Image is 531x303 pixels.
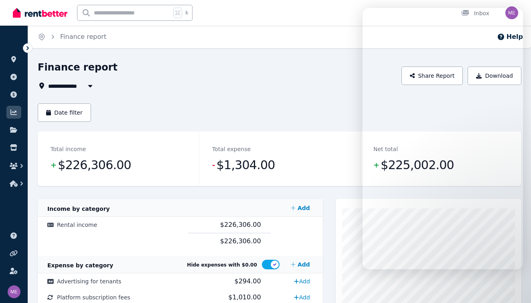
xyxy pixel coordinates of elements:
span: Hide expenses with $0.00 [187,262,257,268]
span: Expense by category [47,262,113,269]
a: Add [288,257,313,273]
span: Income by category [47,206,110,212]
nav: Breadcrumb [28,26,116,48]
span: $1,010.00 [228,293,261,301]
img: RentBetter [13,7,67,19]
a: Finance report [60,33,106,40]
span: Platform subscription fees [57,294,130,301]
h1: Finance report [38,61,118,74]
a: Add [291,275,313,288]
span: - [212,160,215,171]
img: melpol@hotmail.com [505,6,518,19]
span: $226,306.00 [220,237,261,245]
span: $1,304.00 [217,157,275,173]
iframe: Intercom live chat [363,8,523,269]
img: melpol@hotmail.com [8,285,20,298]
iframe: Intercom live chat [504,276,523,295]
span: + [51,160,56,171]
span: $226,306.00 [58,157,131,173]
span: $226,306.00 [220,221,261,228]
dt: Total income [51,144,86,154]
span: Rental income [57,222,97,228]
dt: Total expense [212,144,251,154]
span: k [185,10,188,16]
a: Add [288,200,313,216]
span: Advertising for tenants [57,278,122,285]
span: $294.00 [234,277,261,285]
button: Date filter [38,103,91,122]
